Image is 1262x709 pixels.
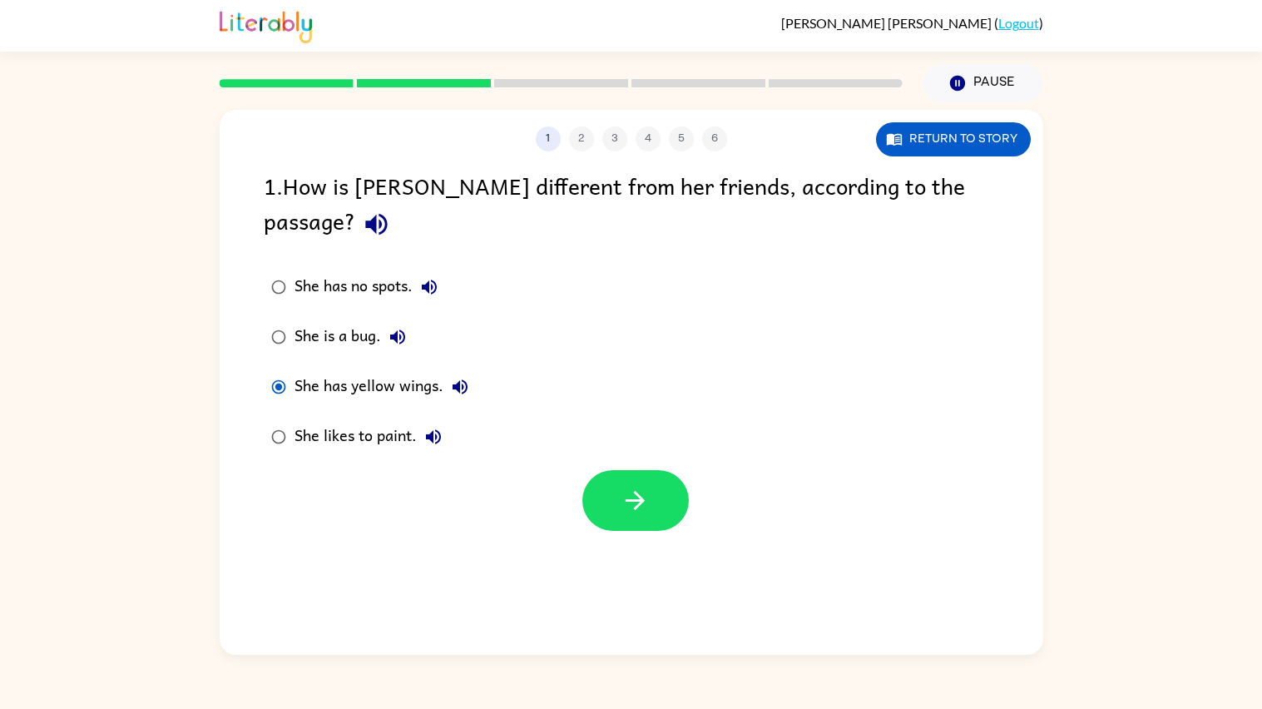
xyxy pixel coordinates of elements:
div: She likes to paint. [294,420,450,454]
button: She likes to paint. [417,420,450,454]
span: [PERSON_NAME] [PERSON_NAME] [781,15,994,31]
button: Pause [923,64,1043,102]
button: She is a bug. [381,320,414,354]
img: Literably [220,7,312,43]
div: 1 . How is [PERSON_NAME] different from her friends, according to the passage? [264,168,999,245]
a: Logout [998,15,1039,31]
button: 1 [536,126,561,151]
div: She has no spots. [294,270,446,304]
button: Return to story [876,122,1031,156]
div: ( ) [781,15,1043,31]
div: She is a bug. [294,320,414,354]
button: She has no spots. [413,270,446,304]
div: She has yellow wings. [294,370,477,404]
button: She has yellow wings. [443,370,477,404]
